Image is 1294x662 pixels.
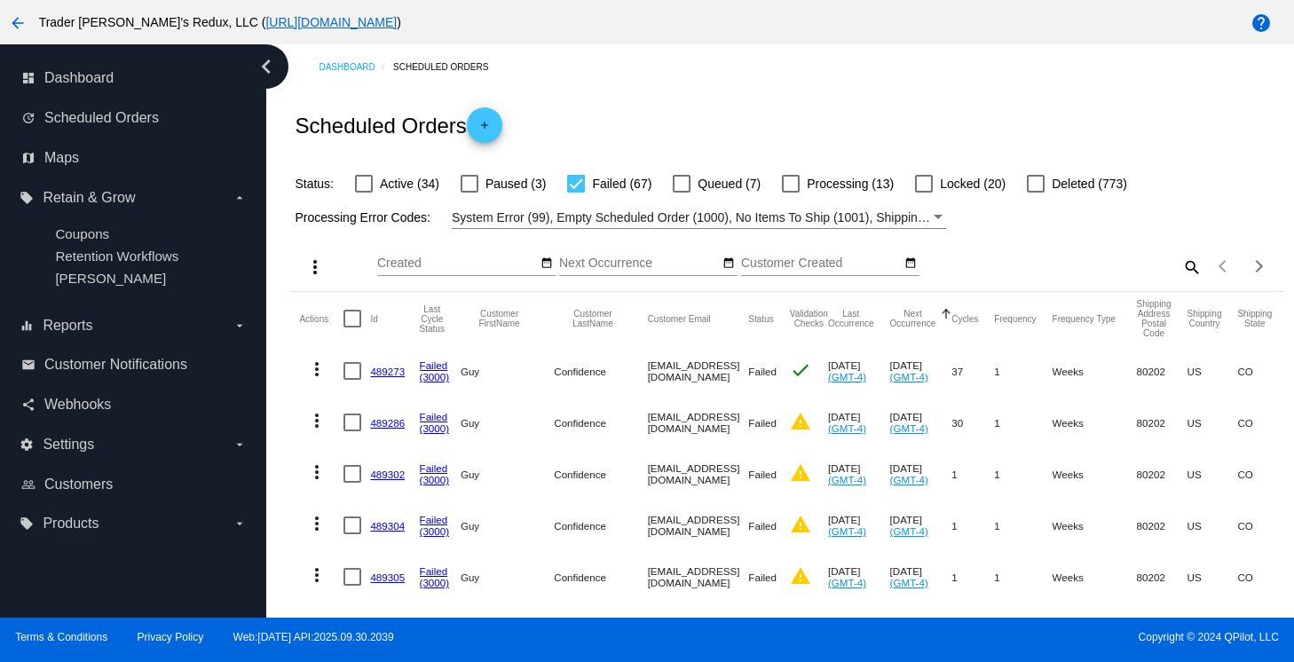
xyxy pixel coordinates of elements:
a: Scheduled Orders [393,53,504,81]
a: (GMT-4) [828,371,866,382]
mat-cell: 1 [994,345,1052,397]
a: (3000) [420,422,450,434]
span: Customer Notifications [44,357,187,373]
mat-cell: 80202 [1137,603,1187,654]
span: Status: [295,177,334,191]
mat-cell: [DATE] [890,603,952,654]
a: 489302 [370,469,405,480]
mat-cell: 1 [994,397,1052,448]
a: dashboard Dashboard [21,64,247,92]
mat-cell: [DATE] [828,500,890,551]
a: 489304 [370,520,405,532]
a: Failed [420,411,448,422]
button: Next page [1242,248,1277,284]
mat-cell: 1 [951,500,994,551]
a: map Maps [21,144,247,172]
mat-cell: 1 [994,551,1052,603]
mat-cell: Confidence [554,551,647,603]
mat-cell: US [1187,345,1238,397]
mat-icon: warning [790,565,811,587]
mat-cell: 1 [994,500,1052,551]
span: Customers [44,477,113,493]
mat-cell: US [1187,448,1238,500]
mat-cell: 80202 [1137,448,1187,500]
button: Change sorting for Status [748,313,773,324]
mat-cell: Guy [461,397,554,448]
mat-cell: [DATE] [828,345,890,397]
mat-icon: more_vert [304,256,326,278]
span: Failed [748,469,777,480]
mat-cell: [EMAIL_ADDRESS][DOMAIN_NAME] [648,551,749,603]
mat-header-cell: Validation Checks [790,292,828,345]
mat-cell: Weeks [1053,551,1137,603]
span: Failed [748,571,777,583]
mat-cell: 80202 [1137,551,1187,603]
mat-icon: more_vert [306,461,327,483]
span: Dashboard [44,70,114,86]
span: Reports [43,318,92,334]
mat-icon: date_range [722,256,735,271]
i: settings [20,437,34,452]
span: Failed [748,520,777,532]
a: (GMT-4) [828,577,866,588]
mat-cell: US [1187,500,1238,551]
i: people_outline [21,477,36,492]
mat-icon: warning [790,514,811,535]
button: Change sorting for CustomerEmail [648,313,711,324]
mat-cell: 1 [994,603,1052,654]
mat-cell: CO [1237,448,1288,500]
a: share Webhooks [21,390,247,419]
mat-icon: more_vert [306,513,327,534]
mat-cell: 1 [951,603,994,654]
button: Change sorting for FrequencyType [1053,313,1116,324]
a: (GMT-4) [890,474,928,485]
a: (GMT-4) [890,422,928,434]
mat-cell: [EMAIL_ADDRESS][DOMAIN_NAME] [648,448,749,500]
mat-cell: Guy [461,448,554,500]
a: (GMT-4) [828,422,866,434]
mat-cell: 1 [951,551,994,603]
a: Web:[DATE] API:2025.09.30.2039 [233,631,394,643]
mat-icon: arrow_back [7,12,28,34]
mat-cell: [DATE] [890,551,952,603]
a: Failed [420,617,448,628]
button: Previous page [1206,248,1242,284]
span: Settings [43,437,94,453]
mat-icon: check [790,359,811,381]
button: Change sorting for Frequency [994,313,1036,324]
mat-cell: US [1187,603,1238,654]
span: Processing Error Codes: [295,210,430,225]
mat-cell: [DATE] [890,448,952,500]
i: chevron_left [252,52,280,81]
mat-cell: Weeks [1053,345,1137,397]
mat-cell: Guy [461,500,554,551]
button: Change sorting for LastOccurrenceUtc [828,309,874,328]
mat-cell: [DATE] [890,500,952,551]
input: Customer Created [741,256,901,271]
mat-cell: 37 [951,345,994,397]
span: Products [43,516,99,532]
span: Queued (7) [698,173,761,194]
i: equalizer [20,319,34,333]
a: Failed [420,514,448,525]
a: email Customer Notifications [21,351,247,379]
mat-cell: [EMAIL_ADDRESS][DOMAIN_NAME] [648,500,749,551]
mat-icon: date_range [540,256,553,271]
a: update Scheduled Orders [21,104,247,132]
mat-icon: more_vert [306,410,327,431]
i: share [21,398,36,412]
mat-icon: add [474,119,495,140]
button: Change sorting for NextOccurrenceUtc [890,309,936,328]
mat-icon: more_vert [306,564,327,586]
span: Copyright © 2024 QPilot, LLC [662,631,1279,643]
mat-cell: Guy [461,603,554,654]
mat-cell: CO [1237,551,1288,603]
i: arrow_drop_down [233,191,247,205]
mat-cell: Confidence [554,448,647,500]
a: [URL][DOMAIN_NAME] [265,15,397,29]
a: Dashboard [319,53,393,81]
h2: Scheduled Orders [295,107,501,143]
span: Processing (13) [807,173,894,194]
span: Retention Workflows [55,248,178,264]
mat-icon: more_vert [306,359,327,380]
